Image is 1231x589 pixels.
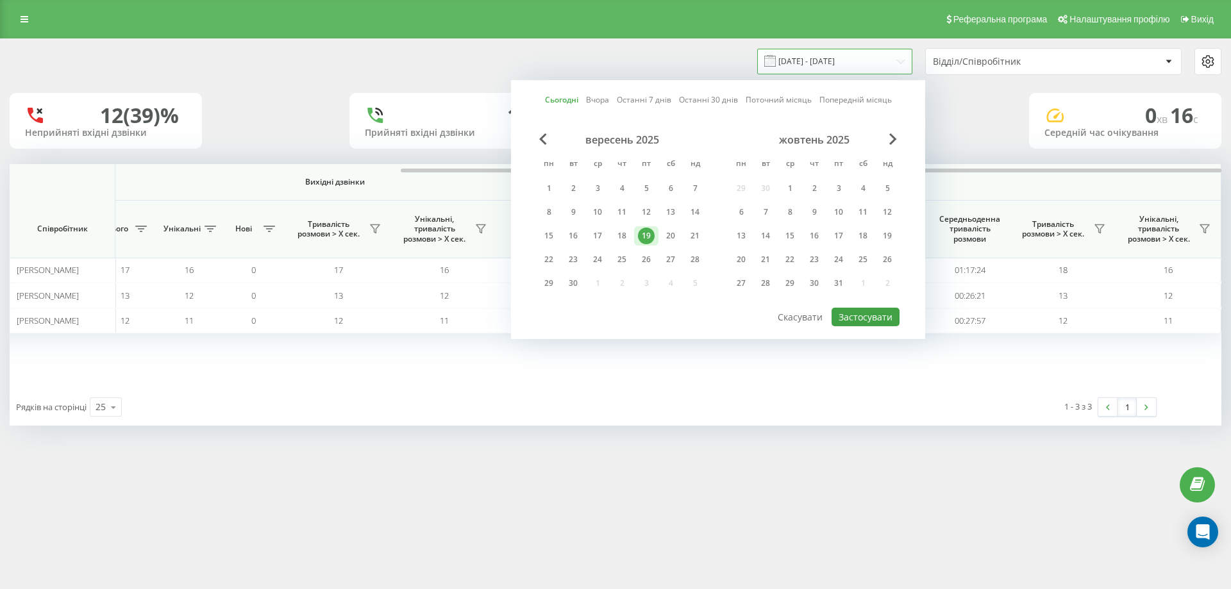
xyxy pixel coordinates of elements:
[16,401,87,413] span: Рядків на сторінці
[251,264,256,276] span: 0
[729,250,753,269] div: пн 20 жовт 2025 р.
[658,226,683,245] div: сб 20 вер 2025 р.
[855,228,871,244] div: 18
[497,258,577,283] td: 00:00:17
[683,250,707,269] div: нд 28 вер 2025 р.
[662,204,679,220] div: 13
[565,204,582,220] div: 9
[163,224,201,234] span: Унікальні
[855,204,871,220] div: 11
[507,219,567,239] span: Середній час очікування
[778,226,802,245] div: ср 15 жовт 2025 р.
[634,250,658,269] div: пт 26 вер 2025 р.
[826,274,851,293] div: пт 31 жовт 2025 р.
[802,203,826,222] div: чт 9 жовт 2025 р.
[753,203,778,222] div: вт 7 жовт 2025 р.
[537,133,707,146] div: вересень 2025
[806,251,823,268] div: 23
[780,155,800,174] abbr: середа
[733,251,749,268] div: 20
[565,275,582,292] div: 30
[729,226,753,245] div: пн 13 жовт 2025 р.
[1187,517,1218,547] div: Open Intercom Messenger
[614,228,630,244] div: 18
[875,179,900,198] div: нд 5 жовт 2025 р.
[99,224,131,234] span: Всього
[778,274,802,293] div: ср 29 жовт 2025 р.
[586,94,609,106] a: Вчора
[100,103,179,128] div: 12 (39)%
[733,204,749,220] div: 6
[782,251,798,268] div: 22
[687,180,703,197] div: 7
[440,315,449,326] span: 11
[687,228,703,244] div: 21
[561,179,585,198] div: вт 2 вер 2025 р.
[778,179,802,198] div: ср 1 жовт 2025 р.
[806,228,823,244] div: 16
[683,179,707,198] div: нд 7 вер 2025 р.
[585,250,610,269] div: ср 24 вер 2025 р.
[802,179,826,198] div: чт 2 жовт 2025 р.
[589,204,606,220] div: 10
[661,155,680,174] abbr: субота
[121,290,130,301] span: 13
[732,155,751,174] abbr: понеділок
[540,275,557,292] div: 29
[1164,290,1173,301] span: 12
[953,14,1048,24] span: Реферальна програма
[879,204,896,220] div: 12
[830,204,847,220] div: 10
[334,290,343,301] span: 13
[561,250,585,269] div: вт 23 вер 2025 р.
[96,401,106,413] div: 25
[683,203,707,222] div: нд 14 вер 2025 р.
[757,275,774,292] div: 28
[507,103,519,128] div: 1
[561,274,585,293] div: вт 30 вер 2025 р.
[782,275,798,292] div: 29
[805,155,824,174] abbr: четвер
[123,177,547,187] span: Вихідні дзвінки
[939,214,1000,244] span: Середньоденна тривалість розмови
[251,315,256,326] span: 0
[637,155,656,174] abbr: п’ятниця
[757,228,774,244] div: 14
[662,180,679,197] div: 6
[832,308,900,326] button: Застосувати
[733,275,749,292] div: 27
[733,228,749,244] div: 13
[185,290,194,301] span: 12
[1044,128,1206,138] div: Середній час очікування
[1122,214,1195,244] span: Унікальні, тривалість розмови > Х сек.
[588,155,607,174] abbr: середа
[638,204,655,220] div: 12
[537,203,561,222] div: пн 8 вер 2025 р.
[851,226,875,245] div: сб 18 жовт 2025 р.
[497,283,577,308] td: 00:00:12
[565,228,582,244] div: 16
[771,308,830,326] button: Скасувати
[658,203,683,222] div: сб 13 вер 2025 р.
[729,274,753,293] div: пн 27 жовт 2025 р.
[729,203,753,222] div: пн 6 жовт 2025 р.
[440,290,449,301] span: 12
[875,250,900,269] div: нд 26 жовт 2025 р.
[610,203,634,222] div: чт 11 вер 2025 р.
[802,226,826,245] div: чт 16 жовт 2025 р.
[589,228,606,244] div: 17
[540,228,557,244] div: 15
[875,226,900,245] div: нд 19 жовт 2025 р.
[1164,264,1173,276] span: 16
[753,250,778,269] div: вт 21 жовт 2025 р.
[1016,219,1090,239] span: Тривалість розмови > Х сек.
[878,155,897,174] abbr: неділя
[617,94,671,106] a: Останні 7 днів
[17,290,79,301] span: [PERSON_NAME]
[658,250,683,269] div: сб 27 вер 2025 р.
[638,251,655,268] div: 26
[561,203,585,222] div: вт 9 вер 2025 р.
[121,264,130,276] span: 17
[802,274,826,293] div: чт 30 жовт 2025 р.
[21,224,104,234] span: Співробітник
